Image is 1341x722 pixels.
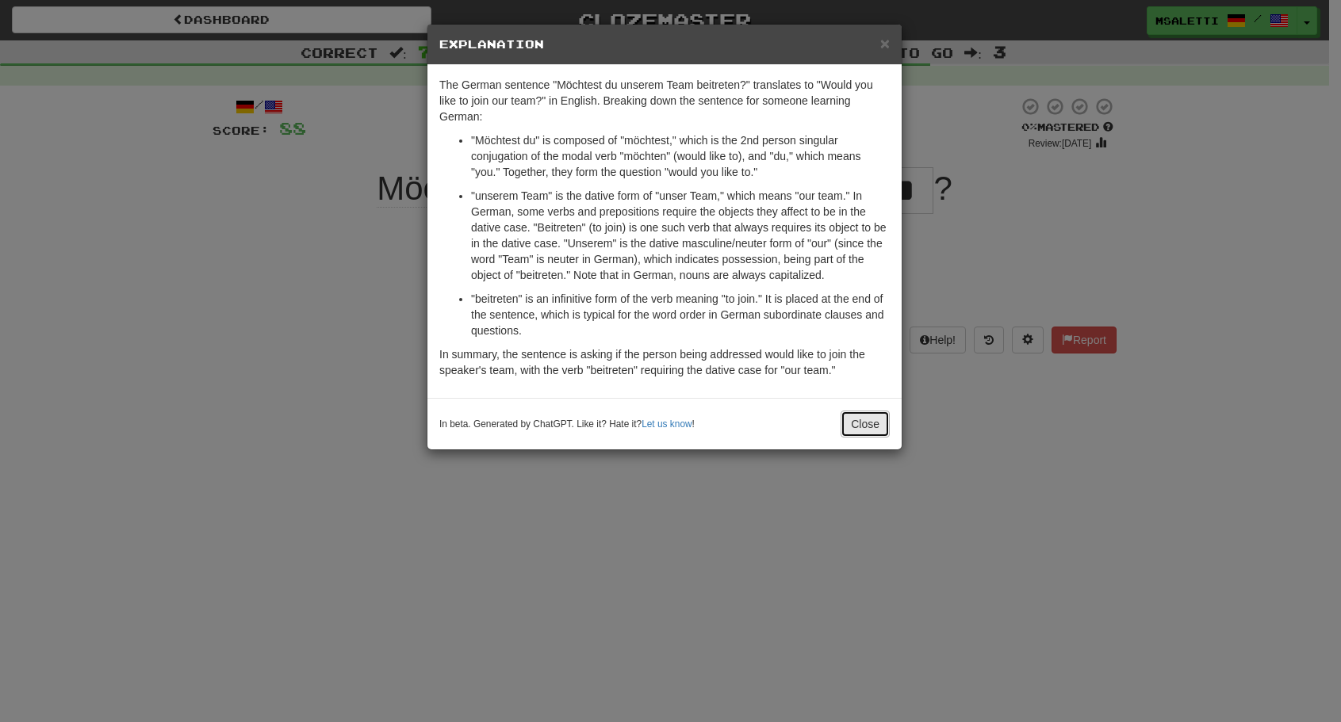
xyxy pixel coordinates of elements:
a: Let us know [642,418,692,430]
small: In beta. Generated by ChatGPT. Like it? Hate it? ! [439,418,695,431]
p: "unserem Team" is the dative form of "unser Team," which means "our team." In German, some verbs ... [471,188,890,283]
p: In summary, the sentence is asking if the person being addressed would like to join the speaker's... [439,346,890,378]
button: Close [880,35,890,52]
h5: Explanation [439,36,890,52]
p: "beitreten" is an infinitive form of the verb meaning "to join." It is placed at the end of the s... [471,291,890,338]
p: The German sentence "Möchtest du unserem Team beitreten?" translates to "Would you like to join o... [439,77,890,124]
button: Close [841,411,890,437]
p: "Möchtest du" is composed of "möchtest," which is the 2nd person singular conjugation of the moda... [471,132,890,180]
span: × [880,34,890,52]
